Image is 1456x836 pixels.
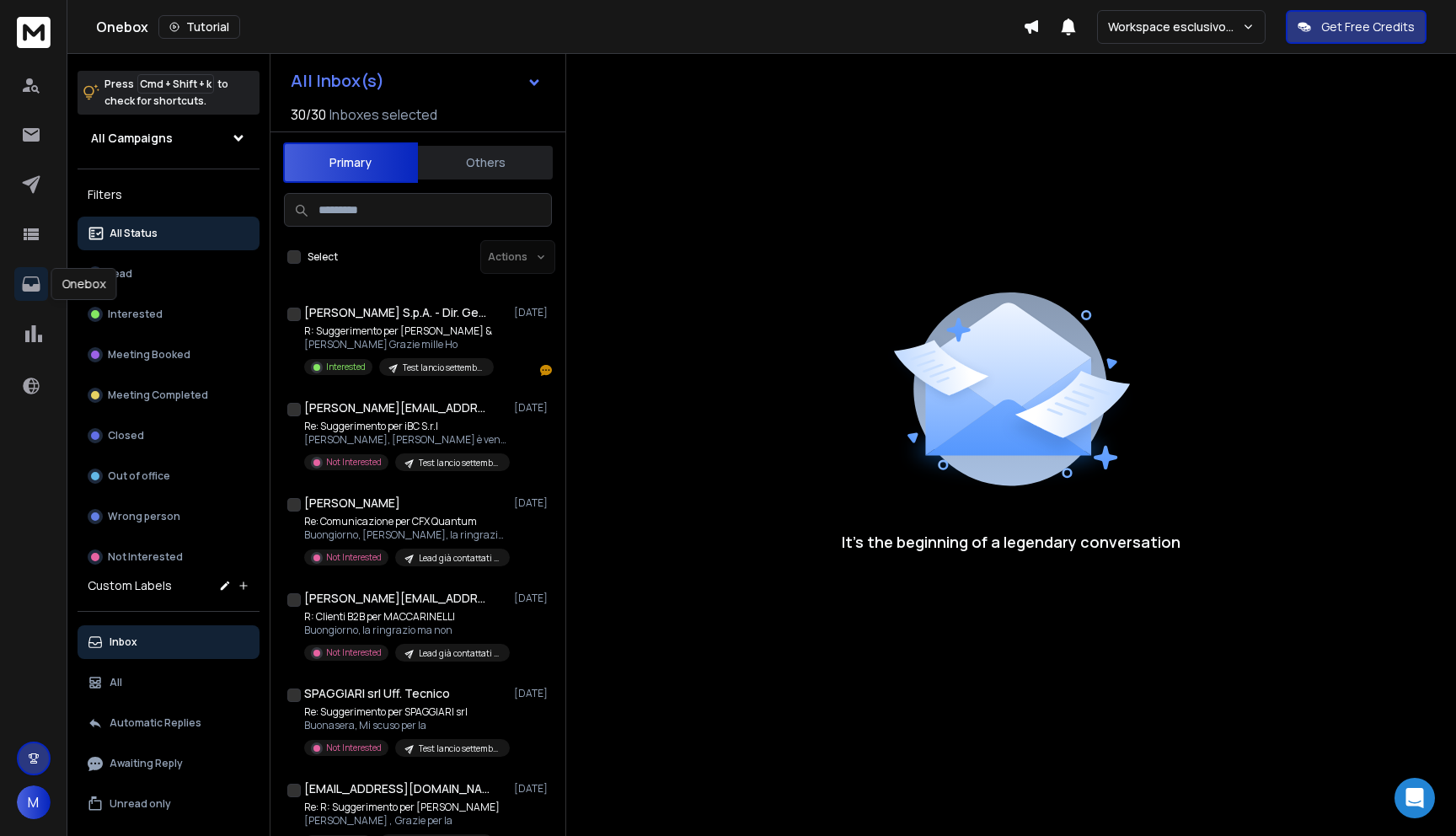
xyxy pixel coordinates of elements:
[419,457,500,469] p: Test lancio settembre Q4 4
[842,530,1180,554] p: It’s the beginning of a legendary conversation
[110,757,183,770] p: Awaiting Reply
[514,306,552,319] p: [DATE]
[304,624,506,637] p: Buongiorno, la ringrazio ma non
[304,705,506,719] p: Re: Suggerimento per SPAGGIARI srl
[78,500,260,533] button: Wrong person
[326,551,382,564] p: Not Interested
[304,324,494,338] p: R: Suggerimento per [PERSON_NAME] &
[419,647,500,660] p: Lead già contattati Q1-Q2 lancio estivo
[304,338,494,351] p: [PERSON_NAME] Grazie mille Ho
[304,495,400,512] h1: [PERSON_NAME]
[78,459,260,493] button: Out of office
[326,361,366,373] p: Interested
[78,217,260,250] button: All Status
[78,338,260,372] button: Meeting Booked
[304,433,506,447] p: [PERSON_NAME], [PERSON_NAME] è venuto a
[326,646,382,659] p: Not Interested
[304,801,500,814] p: Re: R: Suggerimento per [PERSON_NAME]
[308,250,338,264] label: Select
[514,496,552,510] p: [DATE]
[277,64,555,98] button: All Inbox(s)
[78,706,260,740] button: Automatic Replies
[110,227,158,240] p: All Status
[108,510,180,523] p: Wrong person
[110,635,137,649] p: Inbox
[326,742,382,754] p: Not Interested
[1321,19,1415,35] p: Get Free Credits
[108,389,208,402] p: Meeting Completed
[304,610,506,624] p: R: Clienti B2B per MACCARINELLI
[304,590,490,607] h1: [PERSON_NAME][EMAIL_ADDRESS][PERSON_NAME][DOMAIN_NAME]
[419,552,500,565] p: Lead già contattati Q1-Q2 lancio estivo
[78,183,260,206] h3: Filters
[283,142,418,183] button: Primary
[514,782,552,796] p: [DATE]
[78,540,260,574] button: Not Interested
[96,15,1023,39] div: Onebox
[78,747,260,780] button: Awaiting Reply
[514,592,552,605] p: [DATE]
[304,685,450,702] h1: SPAGGIARI srl Uff. Tecnico
[137,74,214,94] span: Cmd + Shift + k
[17,785,51,819] button: M
[78,378,260,412] button: Meeting Completed
[78,297,260,331] button: Interested
[304,399,490,416] h1: [PERSON_NAME][EMAIL_ADDRESS][DOMAIN_NAME]
[110,716,201,730] p: Automatic Replies
[108,348,190,362] p: Meeting Booked
[108,267,132,281] p: Lead
[304,304,490,321] h1: [PERSON_NAME] S.p.A. - Dir. Generale - [PERSON_NAME]
[1286,10,1427,44] button: Get Free Credits
[326,456,382,469] p: Not Interested
[108,429,144,442] p: Closed
[51,268,117,300] div: Onebox
[88,577,172,594] h3: Custom Labels
[108,550,183,564] p: Not Interested
[419,742,500,755] p: Test lancio settembre Q4 6
[418,144,553,181] button: Others
[158,15,240,39] button: Tutorial
[304,515,506,528] p: Re: Comunicazione per CFX Quantum
[304,719,506,732] p: Buonasera, Mi scuso per la
[104,76,228,110] p: Press to check for shortcuts.
[78,121,260,155] button: All Campaigns
[304,420,506,433] p: Re: Suggerimento per iBC S.r.l
[329,104,437,125] h3: Inboxes selected
[78,666,260,699] button: All
[304,780,490,797] h1: [EMAIL_ADDRESS][DOMAIN_NAME]
[108,469,170,483] p: Out of office
[291,72,384,89] h1: All Inbox(s)
[78,419,260,453] button: Closed
[108,308,163,321] p: Interested
[91,130,173,147] h1: All Campaigns
[110,797,171,811] p: Unread only
[78,787,260,821] button: Unread only
[514,687,552,700] p: [DATE]
[304,814,500,828] p: [PERSON_NAME] , Grazie per la
[291,104,326,125] span: 30 / 30
[1108,19,1242,35] p: Workspace esclusivo upvizory
[78,625,260,659] button: Inbox
[304,528,506,542] p: Buongiorno, [PERSON_NAME], la ringrazio ma
[514,401,552,415] p: [DATE]
[1394,778,1435,818] div: Open Intercom Messenger
[78,257,260,291] button: Lead
[403,362,484,374] p: Test lancio settembre Q4 5
[110,676,122,689] p: All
